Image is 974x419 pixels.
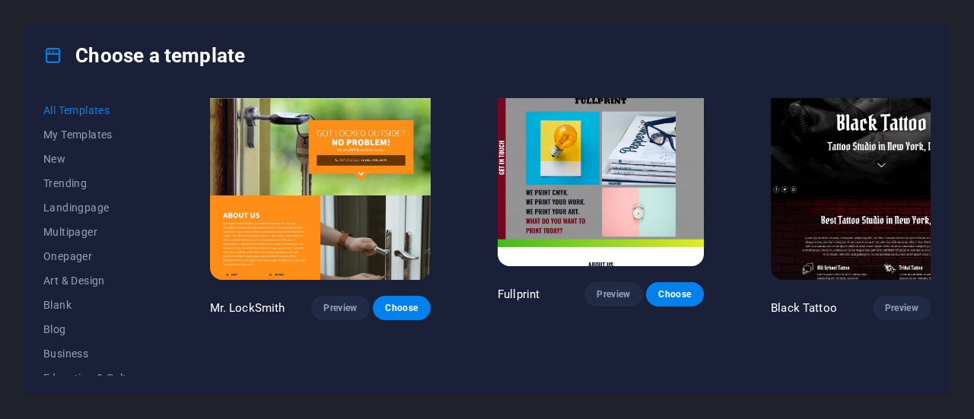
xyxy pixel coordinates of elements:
[43,122,143,147] button: My Templates
[43,341,143,366] button: Business
[43,43,245,68] h4: Choose a template
[43,275,143,287] span: Art & Design
[43,98,143,122] button: All Templates
[43,177,143,189] span: Trending
[885,302,918,314] span: Preview
[323,302,357,314] span: Preview
[597,288,630,300] span: Preview
[646,282,704,306] button: Choose
[43,195,143,220] button: Landingpage
[43,293,143,317] button: Blank
[43,299,143,311] span: Blank
[43,268,143,293] button: Art & Design
[385,302,419,314] span: Choose
[43,372,143,384] span: Education & Culture
[498,76,704,266] img: Fullprint
[43,317,143,341] button: Blog
[43,244,143,268] button: Onepager
[43,147,143,171] button: New
[43,104,143,116] span: All Templates
[43,129,143,141] span: My Templates
[498,287,540,302] p: Fullprint
[210,76,431,280] img: Mr. LockSmith
[43,226,143,238] span: Multipager
[771,300,837,316] p: Black Tattoo
[43,171,143,195] button: Trending
[43,153,143,165] span: New
[210,300,285,316] p: Mr. LockSmith
[43,202,143,214] span: Landingpage
[43,323,143,335] span: Blog
[43,366,143,390] button: Education & Culture
[43,220,143,244] button: Multipager
[43,250,143,262] span: Onepager
[43,348,143,360] span: Business
[584,282,642,306] button: Preview
[873,296,931,320] button: Preview
[373,296,431,320] button: Choose
[311,296,369,320] button: Preview
[658,288,692,300] span: Choose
